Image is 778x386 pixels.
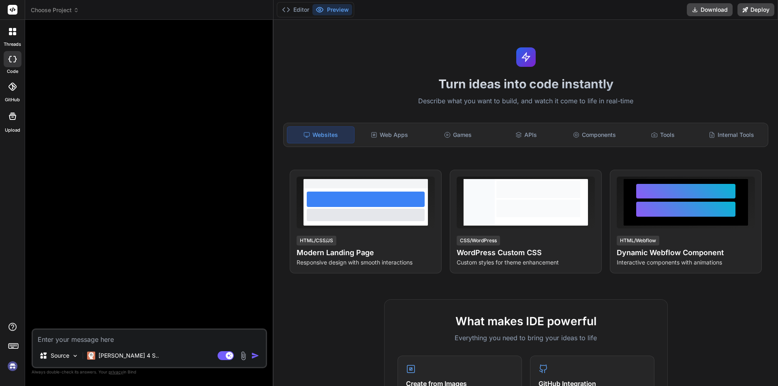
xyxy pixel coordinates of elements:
span: privacy [109,369,123,374]
h4: WordPress Custom CSS [457,247,595,258]
div: Internal Tools [698,126,765,143]
img: Pick Models [72,352,79,359]
h1: Turn ideas into code instantly [278,77,773,91]
button: Download [687,3,733,16]
div: Games [425,126,492,143]
div: Websites [287,126,355,143]
div: Components [561,126,628,143]
p: Source [51,352,69,360]
p: Describe what you want to build, and watch it come to life in real-time [278,96,773,107]
div: HTML/CSS/JS [297,236,336,245]
label: code [7,68,18,75]
div: Web Apps [356,126,423,143]
div: Tools [630,126,697,143]
p: Always double-check its answers. Your in Bind [32,368,267,376]
img: signin [6,359,19,373]
p: Everything you need to bring your ideas to life [398,333,654,343]
label: GitHub [5,96,20,103]
p: [PERSON_NAME] 4 S.. [98,352,159,360]
div: HTML/Webflow [617,236,659,245]
div: APIs [493,126,560,143]
button: Preview [312,4,352,15]
p: Custom styles for theme enhancement [457,258,595,267]
img: icon [251,352,259,360]
div: CSS/WordPress [457,236,500,245]
h4: Modern Landing Page [297,247,435,258]
button: Editor [279,4,312,15]
h2: What makes IDE powerful [398,313,654,330]
p: Interactive components with animations [617,258,755,267]
p: Responsive design with smooth interactions [297,258,435,267]
label: Upload [5,127,20,134]
button: Deploy [737,3,774,16]
img: Claude 4 Sonnet [87,352,95,360]
span: Choose Project [31,6,79,14]
img: attachment [239,351,248,360]
h4: Dynamic Webflow Component [617,247,755,258]
label: threads [4,41,21,48]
